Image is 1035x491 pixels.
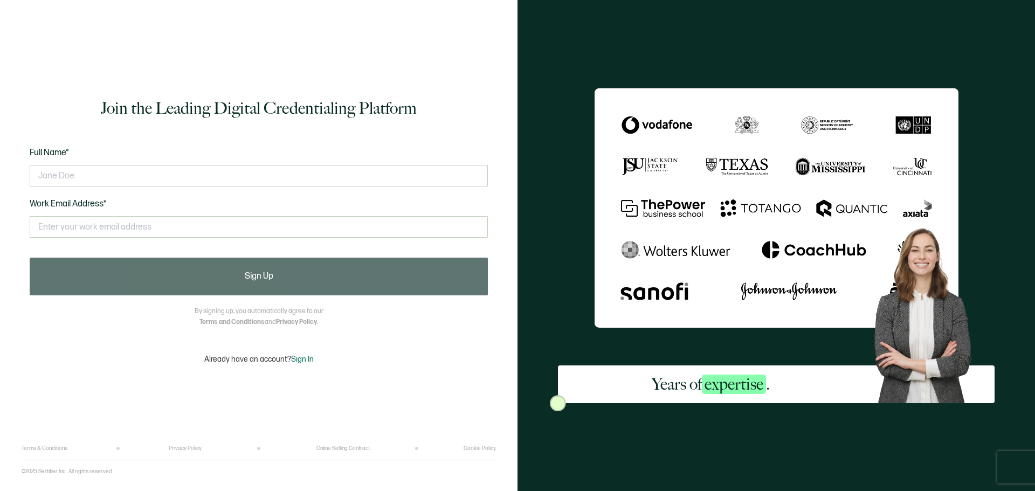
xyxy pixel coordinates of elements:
[291,355,314,364] span: Sign In
[30,148,69,158] span: Full Name*
[245,272,273,281] span: Sign Up
[864,219,995,403] img: Sertifier Signup - Years of <span class="strong-h">expertise</span>. Hero
[101,98,417,119] h1: Join the Leading Digital Credentialing Platform
[22,468,113,475] p: ©2025 Sertifier Inc.. All rights reserved.
[464,445,496,452] a: Cookie Policy
[30,216,488,238] input: Enter your work email address
[702,375,766,394] span: expertise
[30,165,488,186] input: Jane Doe
[30,258,488,295] button: Sign Up
[169,445,202,452] a: Privacy Policy
[22,445,67,452] a: Terms & Conditions
[595,88,958,328] img: Sertifier Signup - Years of <span class="strong-h">expertise</span>.
[316,445,370,452] a: Online Selling Contract
[30,199,107,209] span: Work Email Address*
[204,355,314,364] p: Already have an account?
[652,374,770,395] h2: Years of .
[550,395,566,411] img: Sertifier Signup
[276,318,317,326] a: Privacy Policy
[195,306,323,328] p: By signing up, you automatically agree to our and .
[199,318,265,326] a: Terms and Conditions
